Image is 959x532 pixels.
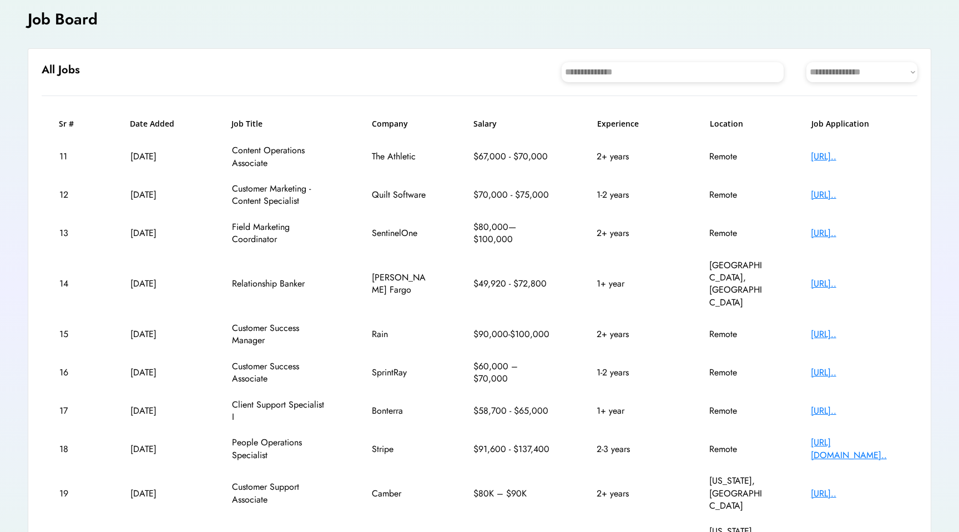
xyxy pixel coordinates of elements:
div: [DATE] [130,367,186,379]
h4: Job Board [28,8,98,30]
div: $49,920 - $72,800 [473,278,551,290]
div: Rain [372,328,427,340]
div: Customer Success Associate [232,360,326,385]
div: Client Support Specialist I [232,399,326,424]
div: Remote [709,227,765,239]
div: 1+ year [597,278,663,290]
div: SentinelOne [372,227,427,239]
div: 1-2 years [597,189,663,201]
div: [DATE] [130,150,186,163]
div: The Athletic [372,150,427,163]
div: $80K – $90K [473,488,551,500]
h6: Salary [473,118,551,129]
div: 18 [59,443,84,455]
div: 11 [59,150,84,163]
div: Customer Success Manager [232,322,326,347]
div: 2+ years [597,227,663,239]
div: Remote [709,367,765,379]
div: $90,000-$100,000 [473,328,551,340]
div: [URL].. [811,189,900,201]
div: 19 [59,488,84,500]
div: 2-3 years [597,443,663,455]
h6: Location [710,118,765,129]
div: 1-2 years [597,367,663,379]
div: Customer Support Associate [232,481,326,506]
div: 12 [59,189,84,201]
h6: Job Title [231,118,263,129]
div: [GEOGRAPHIC_DATA], [GEOGRAPHIC_DATA] [709,259,765,309]
div: [URL].. [811,150,900,163]
div: [DATE] [130,328,186,340]
div: Stripe [372,443,427,455]
h6: Sr # [59,118,84,129]
div: [URL].. [811,488,900,500]
div: [DATE] [130,443,186,455]
div: 13 [59,227,84,239]
div: [URL][DOMAIN_NAME].. [811,436,900,461]
div: Customer Marketing - Content Specialist [232,183,326,208]
div: 15 [59,328,84,340]
div: [DATE] [130,405,186,417]
div: Remote [709,443,765,455]
div: [URL].. [811,367,900,379]
div: 14 [59,278,84,290]
div: Remote [709,328,765,340]
div: 1+ year [597,405,663,417]
div: [DATE] [130,488,186,500]
div: Camber [372,488,427,500]
div: Remote [709,405,765,417]
h6: All Jobs [42,62,80,78]
div: [DATE] [130,278,186,290]
div: 2+ years [597,328,663,340]
div: $58,700 - $65,000 [473,405,551,417]
div: People Operations Specialist [232,436,326,461]
h6: Job Application [811,118,900,129]
div: [US_STATE], [GEOGRAPHIC_DATA] [709,475,765,512]
div: SprintRay [372,367,427,379]
div: 17 [59,405,84,417]
div: [URL].. [811,278,900,290]
div: $67,000 - $70,000 [473,150,551,163]
div: $70,000 - $75,000 [473,189,551,201]
h6: Date Added [130,118,185,129]
div: Remote [709,150,765,163]
div: $91,600 - $137,400 [473,443,551,455]
h6: Experience [597,118,664,129]
div: 16 [59,367,84,379]
div: 2+ years [597,150,663,163]
div: [DATE] [130,227,186,239]
div: 2+ years [597,488,663,500]
div: Relationship Banker [232,278,326,290]
div: Bonterra [372,405,427,417]
div: Quilt Software [372,189,427,201]
div: [PERSON_NAME] Fargo [372,272,427,297]
div: Content Operations Associate [232,144,326,169]
div: [URL].. [811,328,900,340]
div: $80,000—$100,000 [473,221,551,246]
div: [DATE] [130,189,186,201]
div: Field Marketing Coordinator [232,221,326,246]
div: $60,000 – $70,000 [473,360,551,385]
div: Remote [709,189,765,201]
div: [URL].. [811,405,900,417]
h6: Company [372,118,427,129]
div: [URL].. [811,227,900,239]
